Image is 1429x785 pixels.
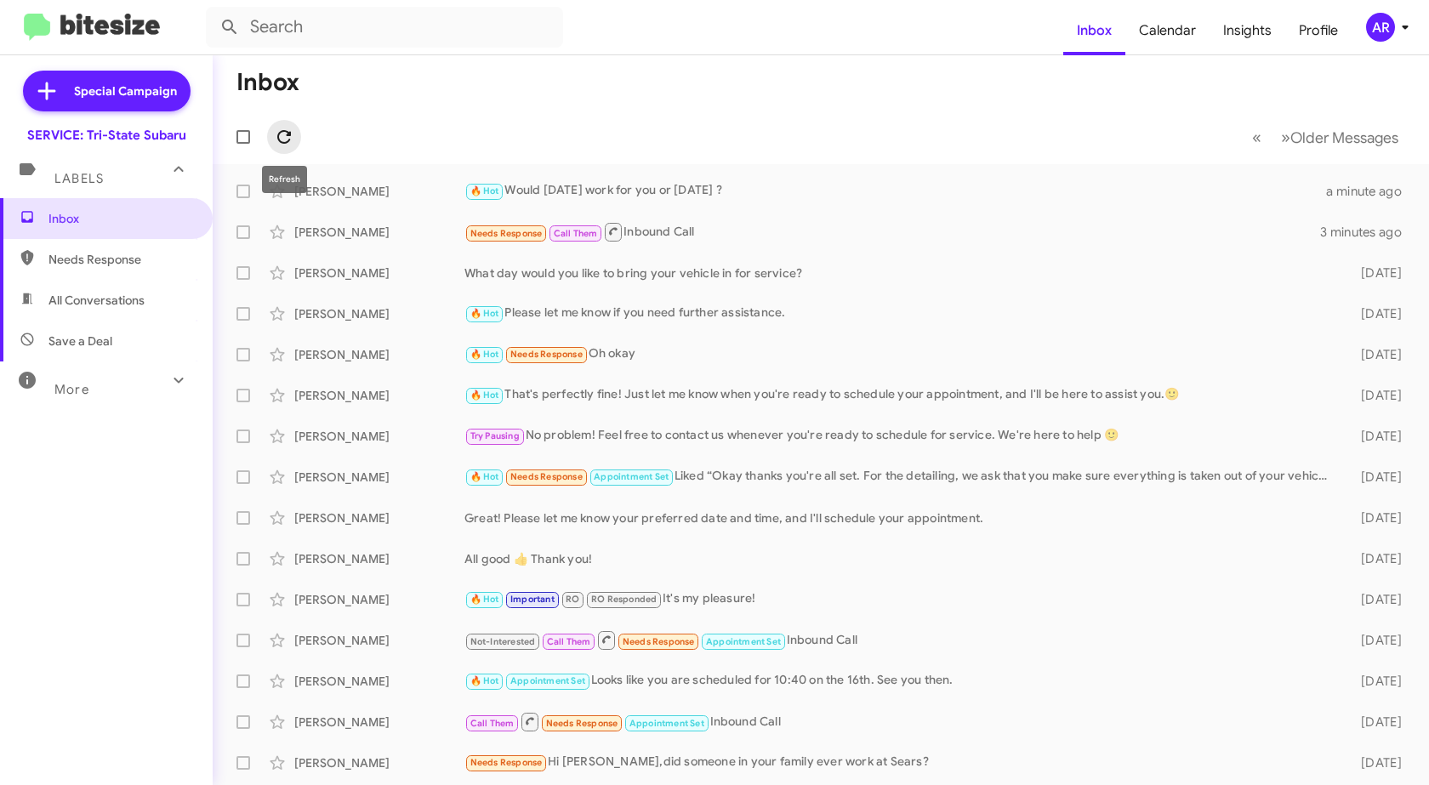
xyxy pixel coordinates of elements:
[510,594,555,605] span: Important
[1281,127,1290,148] span: »
[510,675,585,686] span: Appointment Set
[1337,550,1415,567] div: [DATE]
[1125,6,1210,55] a: Calendar
[294,550,464,567] div: [PERSON_NAME]
[294,754,464,771] div: [PERSON_NAME]
[464,671,1337,691] div: Looks like you are scheduled for 10:40 on the 16th. See you then.
[1252,127,1261,148] span: «
[464,385,1337,405] div: That's perfectly fine! Just let me know when you're ready to schedule your appointment, and I'll ...
[464,711,1337,732] div: Inbound Call
[464,509,1337,526] div: Great! Please let me know your preferred date and time, and I'll schedule your appointment.
[1243,120,1409,155] nav: Page navigation example
[294,224,464,241] div: [PERSON_NAME]
[464,426,1337,446] div: No problem! Feel free to contact us whenever you're ready to schedule for service. We're here to ...
[464,550,1337,567] div: All good 👍 Thank you!
[1337,346,1415,363] div: [DATE]
[294,305,464,322] div: [PERSON_NAME]
[629,718,704,729] span: Appointment Set
[294,183,464,200] div: [PERSON_NAME]
[206,7,563,48] input: Search
[48,210,193,227] span: Inbox
[48,292,145,309] span: All Conversations
[1063,6,1125,55] a: Inbox
[464,265,1337,282] div: What day would you like to bring your vehicle in for service?
[464,467,1337,486] div: Liked “Okay thanks you're all set. For the detailing, we ask that you make sure everything is tak...
[566,594,579,605] span: RO
[623,636,695,647] span: Needs Response
[470,349,499,360] span: 🔥 Hot
[464,304,1337,323] div: Please let me know if you need further assistance.
[294,509,464,526] div: [PERSON_NAME]
[1285,6,1352,55] a: Profile
[464,221,1320,242] div: Inbound Call
[1352,13,1410,42] button: AR
[54,382,89,397] span: More
[294,673,464,690] div: [PERSON_NAME]
[1337,305,1415,322] div: [DATE]
[236,69,299,96] h1: Inbox
[1337,591,1415,608] div: [DATE]
[464,181,1326,201] div: Would [DATE] work for you or [DATE] ?
[546,718,618,729] span: Needs Response
[74,82,177,100] span: Special Campaign
[1242,120,1272,155] button: Previous
[294,428,464,445] div: [PERSON_NAME]
[1337,754,1415,771] div: [DATE]
[470,430,520,441] span: Try Pausing
[54,171,104,186] span: Labels
[1337,509,1415,526] div: [DATE]
[1337,428,1415,445] div: [DATE]
[510,471,583,482] span: Needs Response
[470,308,499,319] span: 🔥 Hot
[294,632,464,649] div: [PERSON_NAME]
[591,594,657,605] span: RO Responded
[1337,714,1415,731] div: [DATE]
[706,636,781,647] span: Appointment Set
[27,127,186,144] div: SERVICE: Tri-State Subaru
[294,469,464,486] div: [PERSON_NAME]
[470,718,515,729] span: Call Them
[1337,632,1415,649] div: [DATE]
[294,346,464,363] div: [PERSON_NAME]
[470,185,499,196] span: 🔥 Hot
[470,636,536,647] span: Not-Interested
[1337,265,1415,282] div: [DATE]
[470,390,499,401] span: 🔥 Hot
[464,589,1337,609] div: It's my pleasure!
[262,166,307,193] div: Refresh
[470,757,543,768] span: Needs Response
[1210,6,1285,55] a: Insights
[23,71,191,111] a: Special Campaign
[1366,13,1395,42] div: AR
[1326,183,1415,200] div: a minute ago
[294,265,464,282] div: [PERSON_NAME]
[547,636,591,647] span: Call Them
[1271,120,1409,155] button: Next
[464,629,1337,651] div: Inbound Call
[470,471,499,482] span: 🔥 Hot
[464,753,1337,772] div: Hi [PERSON_NAME],did someone in your family ever work at Sears?
[470,228,543,239] span: Needs Response
[294,387,464,404] div: [PERSON_NAME]
[464,344,1337,364] div: Oh okay
[1337,387,1415,404] div: [DATE]
[1337,673,1415,690] div: [DATE]
[294,714,464,731] div: [PERSON_NAME]
[48,251,193,268] span: Needs Response
[470,594,499,605] span: 🔥 Hot
[594,471,669,482] span: Appointment Set
[1290,128,1398,147] span: Older Messages
[470,675,499,686] span: 🔥 Hot
[1337,469,1415,486] div: [DATE]
[554,228,598,239] span: Call Them
[48,333,112,350] span: Save a Deal
[294,591,464,608] div: [PERSON_NAME]
[510,349,583,360] span: Needs Response
[1320,224,1415,241] div: 3 minutes ago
